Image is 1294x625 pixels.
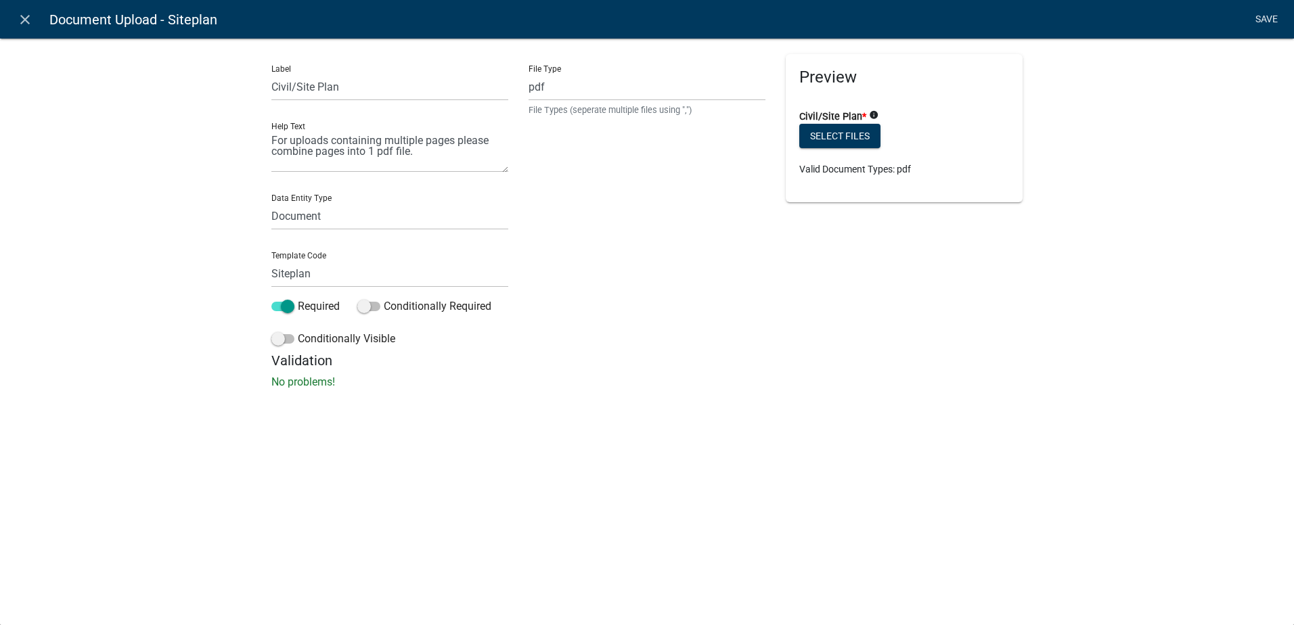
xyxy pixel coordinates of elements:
[357,298,491,315] label: Conditionally Required
[799,112,866,122] label: Civil/Site Plan
[271,298,340,315] label: Required
[17,11,33,28] i: close
[869,110,878,120] i: info
[529,103,765,116] small: File Types (seperate multiple files using ",")
[1249,7,1283,32] a: Save
[271,374,1023,390] p: No problems!
[49,6,217,33] span: Document Upload - Siteplan
[271,352,1023,369] h5: Validation
[799,68,1009,87] h5: Preview
[799,164,911,175] span: Valid Document Types: pdf
[271,331,395,347] label: Conditionally Visible
[799,124,880,148] button: Select files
